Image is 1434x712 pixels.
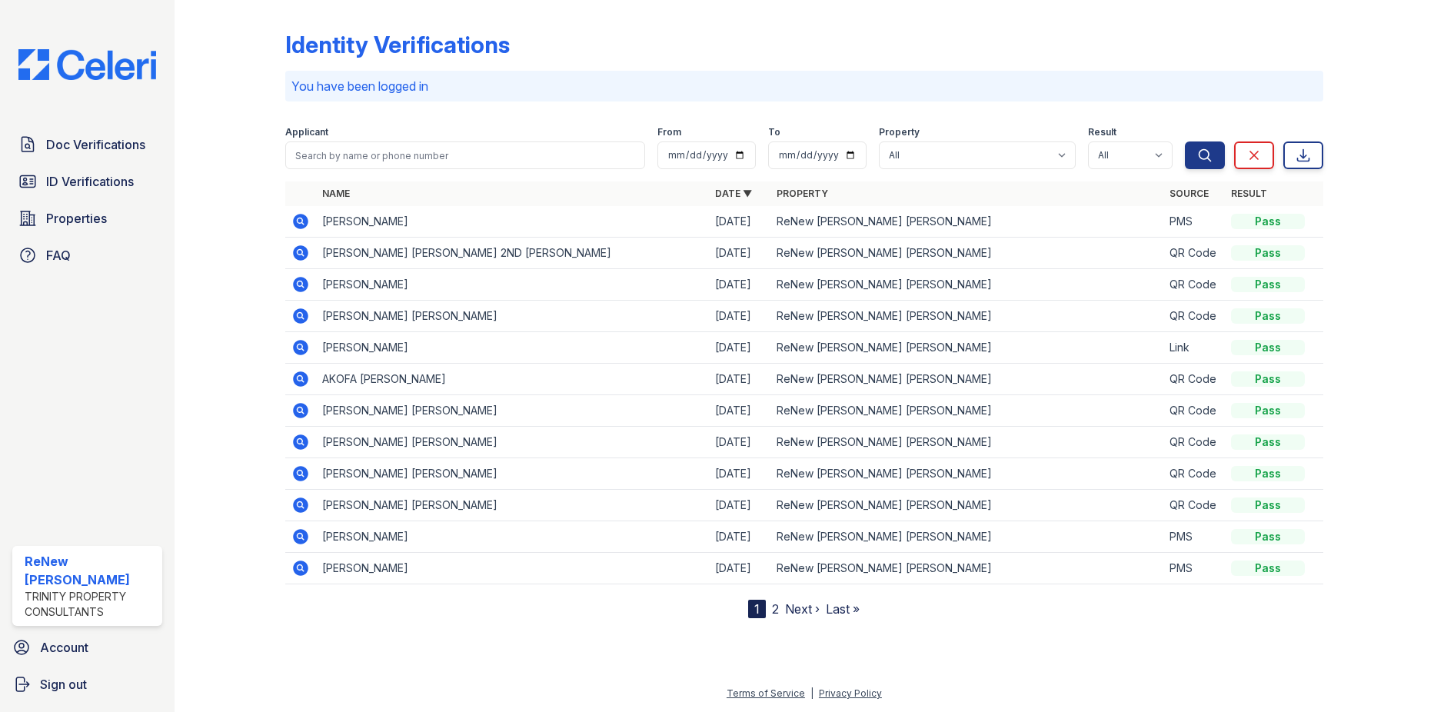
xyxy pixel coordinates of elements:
td: [PERSON_NAME] [316,521,709,553]
td: QR Code [1163,395,1225,427]
td: ReNew [PERSON_NAME] [PERSON_NAME] [770,332,1163,364]
td: Link [1163,332,1225,364]
td: [DATE] [709,301,770,332]
span: Doc Verifications [46,135,145,154]
label: To [768,126,780,138]
a: Next › [785,601,820,617]
a: Account [6,632,168,663]
td: QR Code [1163,490,1225,521]
td: [DATE] [709,521,770,553]
input: Search by name or phone number [285,141,644,169]
label: Property [879,126,920,138]
td: AKOFA [PERSON_NAME] [316,364,709,395]
label: Applicant [285,126,328,138]
div: ReNew [PERSON_NAME] [25,552,156,589]
td: [DATE] [709,206,770,238]
span: Account [40,638,88,657]
td: [DATE] [709,269,770,301]
span: ID Verifications [46,172,134,191]
div: Trinity Property Consultants [25,589,156,620]
td: [DATE] [709,238,770,269]
td: [PERSON_NAME] [316,269,709,301]
span: Sign out [40,675,87,694]
a: Properties [12,203,162,234]
td: [PERSON_NAME] [PERSON_NAME] 2ND [PERSON_NAME] [316,238,709,269]
td: QR Code [1163,269,1225,301]
td: [DATE] [709,490,770,521]
td: ReNew [PERSON_NAME] [PERSON_NAME] [770,553,1163,584]
td: [PERSON_NAME] [PERSON_NAME] [316,490,709,521]
div: 1 [748,600,766,618]
td: [PERSON_NAME] [PERSON_NAME] [316,301,709,332]
a: Name [322,188,350,199]
td: ReNew [PERSON_NAME] [PERSON_NAME] [770,301,1163,332]
div: Identity Verifications [285,31,510,58]
span: FAQ [46,246,71,265]
div: Pass [1231,434,1305,450]
a: Doc Verifications [12,129,162,160]
div: Pass [1231,214,1305,229]
td: ReNew [PERSON_NAME] [PERSON_NAME] [770,521,1163,553]
td: [DATE] [709,364,770,395]
div: Pass [1231,497,1305,513]
div: Pass [1231,529,1305,544]
td: ReNew [PERSON_NAME] [PERSON_NAME] [770,395,1163,427]
span: Properties [46,209,107,228]
a: Sign out [6,669,168,700]
td: ReNew [PERSON_NAME] [PERSON_NAME] [770,458,1163,490]
td: ReNew [PERSON_NAME] [PERSON_NAME] [770,490,1163,521]
td: [DATE] [709,427,770,458]
div: Pass [1231,403,1305,418]
div: Pass [1231,561,1305,576]
td: [PERSON_NAME] [PERSON_NAME] [316,458,709,490]
a: ID Verifications [12,166,162,197]
td: PMS [1163,521,1225,553]
div: Pass [1231,245,1305,261]
div: Pass [1231,340,1305,355]
td: [PERSON_NAME] [316,553,709,584]
td: QR Code [1163,458,1225,490]
div: Pass [1231,308,1305,324]
td: PMS [1163,206,1225,238]
a: Terms of Service [727,687,805,699]
td: ReNew [PERSON_NAME] [PERSON_NAME] [770,269,1163,301]
td: QR Code [1163,427,1225,458]
td: ReNew [PERSON_NAME] [PERSON_NAME] [770,427,1163,458]
a: FAQ [12,240,162,271]
a: Last » [826,601,860,617]
div: Pass [1231,277,1305,292]
td: [DATE] [709,395,770,427]
td: ReNew [PERSON_NAME] [PERSON_NAME] [770,206,1163,238]
td: [PERSON_NAME] [316,206,709,238]
td: [DATE] [709,458,770,490]
a: Property [777,188,828,199]
a: Source [1169,188,1209,199]
img: CE_Logo_Blue-a8612792a0a2168367f1c8372b55b34899dd931a85d93a1a3d3e32e68fde9ad4.png [6,49,168,80]
a: Privacy Policy [819,687,882,699]
td: ReNew [PERSON_NAME] [PERSON_NAME] [770,238,1163,269]
td: [PERSON_NAME] [PERSON_NAME] [316,395,709,427]
label: From [657,126,681,138]
a: Result [1231,188,1267,199]
label: Result [1088,126,1116,138]
td: QR Code [1163,301,1225,332]
td: [DATE] [709,332,770,364]
td: QR Code [1163,238,1225,269]
a: Date ▼ [715,188,752,199]
p: You have been logged in [291,77,1316,95]
td: [PERSON_NAME] [PERSON_NAME] [316,427,709,458]
div: Pass [1231,371,1305,387]
a: 2 [772,601,779,617]
td: [PERSON_NAME] [316,332,709,364]
td: ReNew [PERSON_NAME] [PERSON_NAME] [770,364,1163,395]
div: | [810,687,813,699]
div: Pass [1231,466,1305,481]
td: PMS [1163,553,1225,584]
td: QR Code [1163,364,1225,395]
td: [DATE] [709,553,770,584]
